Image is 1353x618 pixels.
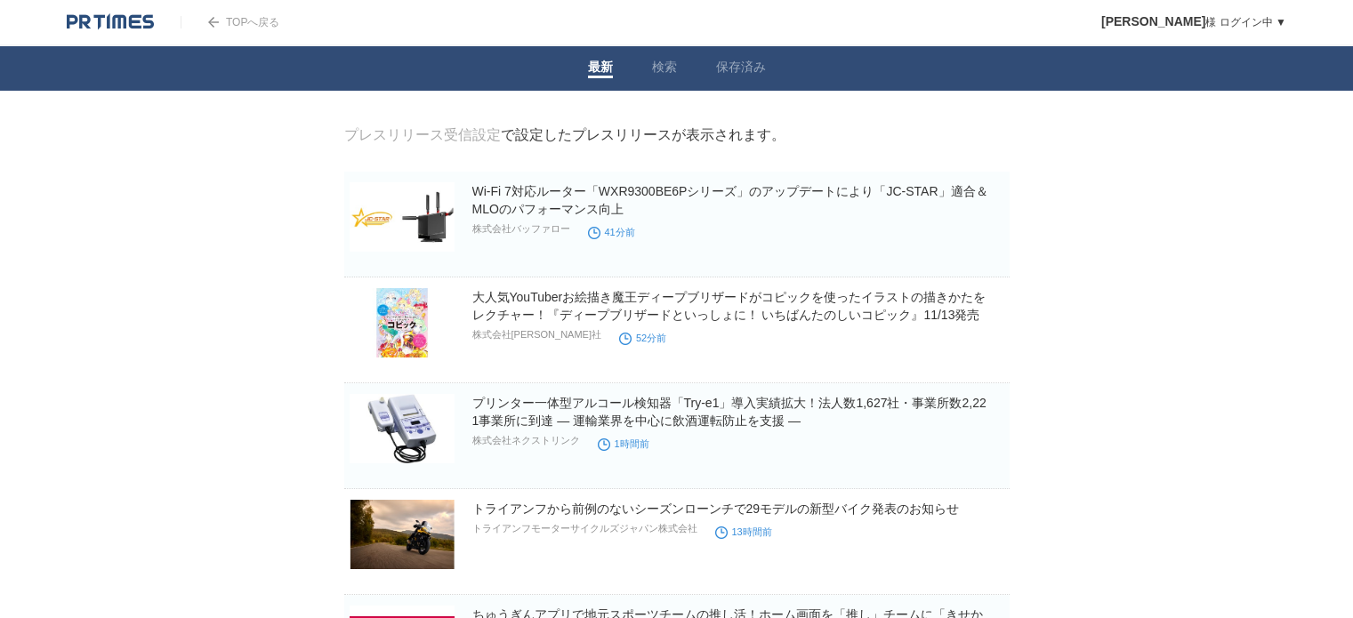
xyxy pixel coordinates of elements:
img: プリンター一体型アルコール検知器「Try-e1」導入実績拡大！法人数1,627社・事業所数2,221事業所に到達 ― 運輸業界を中心に飲酒運転防止を支援 ― [350,394,455,463]
img: Wi-Fi 7対応ルーター「WXR9300BE6Pシリーズ」のアップデートにより「JC-STAR」適合＆MLOのパフォーマンス向上 [350,182,455,252]
a: TOPへ戻る [181,16,279,28]
p: 株式会社ネクストリンク [472,434,580,447]
span: [PERSON_NAME] [1101,14,1205,28]
a: トライアンフから前例のないシーズンローンチで29モデルの新型バイク発表のお知らせ [472,502,960,516]
a: [PERSON_NAME]様 ログイン中 ▼ [1101,16,1286,28]
time: 1時間前 [598,438,649,449]
div: で設定したプレスリリースが表示されます。 [344,126,785,145]
p: 株式会社[PERSON_NAME]社 [472,328,601,341]
a: プリンター一体型アルコール検知器「Try-e1」導入実績拡大！法人数1,627社・事業所数2,221事業所に到達 ― 運輸業界を中心に飲酒運転防止を支援 ― [472,396,987,428]
a: 大人気YouTuberお絵描き魔王ディープブリザードがコピックを使ったイラストの描きかたをレクチャー！『ディープブリザードといっしょに！ いちばんたのしいコピック』11/13発売 [472,290,987,322]
time: 52分前 [619,333,666,343]
a: Wi-Fi 7対応ルーター「WXR9300BE6Pシリーズ」のアップデートにより「JC-STAR」適合＆MLOのパフォーマンス向上 [472,184,988,216]
img: arrow.png [208,17,219,28]
p: 株式会社バッファロー [472,222,570,236]
a: 検索 [652,60,677,78]
time: 41分前 [588,227,635,237]
a: プレスリリース受信設定 [344,127,501,142]
a: 保存済み [716,60,766,78]
img: logo.png [67,13,154,31]
a: 最新 [588,60,613,78]
p: トライアンフモーターサイクルズジャパン株式会社 [472,522,697,535]
img: 大人気YouTuberお絵描き魔王ディープブリザードがコピックを使ったイラストの描きかたをレクチャー！『ディープブリザードといっしょに！ いちばんたのしいコピック』11/13発売 [350,288,455,357]
time: 13時間前 [715,526,772,537]
img: トライアンフから前例のないシーズンローンチで29モデルの新型バイク発表のお知らせ [350,500,455,569]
